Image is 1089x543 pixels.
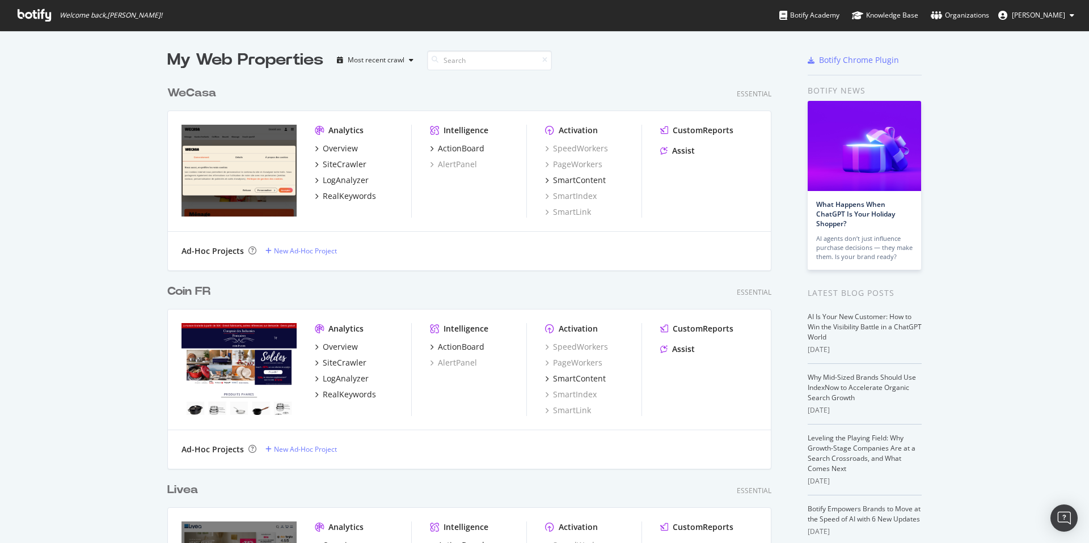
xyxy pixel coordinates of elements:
div: Overview [323,143,358,154]
a: Coin FR [167,283,215,300]
div: Assist [672,145,695,156]
div: LogAnalyzer [323,175,369,186]
span: Welcome back, [PERSON_NAME] ! [60,11,162,20]
div: RealKeywords [323,190,376,202]
a: RealKeywords [315,389,376,400]
a: Assist [660,343,695,355]
div: RealKeywords [323,389,376,400]
a: CustomReports [660,125,733,136]
div: Assist [672,343,695,355]
a: What Happens When ChatGPT Is Your Holiday Shopper? [816,200,895,228]
div: Intelligence [444,323,488,334]
div: Intelligence [444,125,488,136]
div: Analytics [328,521,364,533]
a: CustomReports [660,521,733,533]
div: SmartContent [553,373,606,384]
div: Latest Blog Posts [808,287,922,299]
div: Essential [737,486,771,495]
div: [DATE] [808,527,922,537]
button: Most recent crawl [332,51,418,69]
a: AlertPanel [430,357,477,368]
div: New Ad-Hoc Project [274,444,337,454]
div: SmartContent [553,175,606,186]
a: SmartLink [545,405,591,416]
div: Activation [559,323,598,334]
span: Olivier Job [1012,10,1065,20]
div: ActionBoard [438,341,484,353]
div: Analytics [328,323,364,334]
a: Botify Empowers Brands to Move at the Speed of AI with 6 New Updates [808,504,921,524]
a: SmartContent [545,373,606,384]
a: SiteCrawler [315,159,366,170]
a: New Ad-Hoc Project [265,246,337,256]
div: [DATE] [808,345,922,355]
div: WeCasa [167,85,216,101]
a: SmartIndex [545,190,597,202]
div: [DATE] [808,476,922,486]
a: AI Is Your New Customer: How to Win the Visibility Battle in a ChatGPT World [808,312,922,342]
a: Why Mid-Sized Brands Should Use IndexNow to Accelerate Organic Search Growth [808,372,916,402]
div: Open Intercom Messenger [1050,504,1078,532]
a: Livea [167,482,202,498]
div: Coin FR [167,283,210,300]
a: Assist [660,145,695,156]
a: Overview [315,341,358,353]
a: Botify Chrome Plugin [808,54,899,66]
a: AlertPanel [430,159,477,170]
div: Analytics [328,125,364,136]
a: Overview [315,143,358,154]
a: SiteCrawler [315,357,366,368]
div: New Ad-Hoc Project [274,246,337,256]
div: Botify news [808,84,922,97]
div: Ad-Hoc Projects [181,444,244,455]
div: Essential [737,89,771,99]
a: SpeedWorkers [545,341,608,353]
a: RealKeywords [315,190,376,202]
div: Activation [559,125,598,136]
div: Most recent crawl [348,57,404,63]
div: Overview [323,341,358,353]
div: Botify Academy [779,10,839,21]
div: AI agents don’t just influence purchase decisions — they make them. Is your brand ready? [816,234,913,261]
div: CustomReports [673,521,733,533]
a: PageWorkers [545,357,602,368]
div: Essential [737,287,771,297]
input: Search [427,50,552,70]
div: ActionBoard [438,143,484,154]
img: What Happens When ChatGPT Is Your Holiday Shopper? [808,101,921,191]
a: ActionBoard [430,341,484,353]
a: CustomReports [660,323,733,334]
a: New Ad-Hoc Project [265,444,337,454]
img: coin-fr.com [181,323,297,415]
button: [PERSON_NAME] [989,6,1083,24]
div: Knowledge Base [852,10,918,21]
div: Botify Chrome Plugin [819,54,899,66]
a: SmartLink [545,206,591,218]
div: My Web Properties [167,49,323,71]
div: Livea [167,482,198,498]
a: Leveling the Playing Field: Why Growth-Stage Companies Are at a Search Crossroads, and What Comes... [808,433,915,473]
a: LogAnalyzer [315,175,369,186]
a: SmartIndex [545,389,597,400]
div: LogAnalyzer [323,373,369,384]
a: SpeedWorkers [545,143,608,154]
div: SiteCrawler [323,159,366,170]
img: wecasa.fr [181,125,297,217]
a: PageWorkers [545,159,602,170]
a: WeCasa [167,85,221,101]
a: SmartContent [545,175,606,186]
a: LogAnalyzer [315,373,369,384]
div: SiteCrawler [323,357,366,368]
div: CustomReports [673,125,733,136]
div: CustomReports [673,323,733,334]
div: Organizations [931,10,989,21]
